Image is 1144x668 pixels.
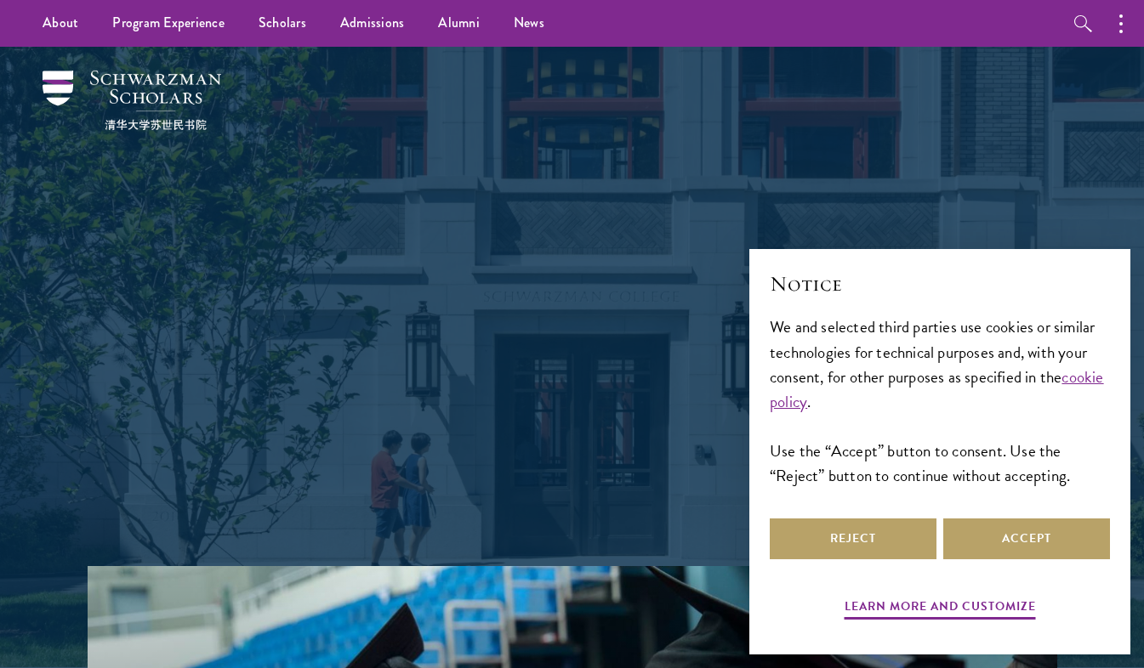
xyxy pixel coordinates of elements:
h2: Notice [770,269,1110,298]
img: Schwarzman Scholars [43,71,221,130]
div: We and selected third parties use cookies or similar technologies for technical purposes and, wit... [770,314,1110,487]
button: Learn more and customize [845,596,1036,622]
button: Reject [770,518,936,559]
button: Accept [943,518,1110,559]
a: cookie policy [770,365,1104,414]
